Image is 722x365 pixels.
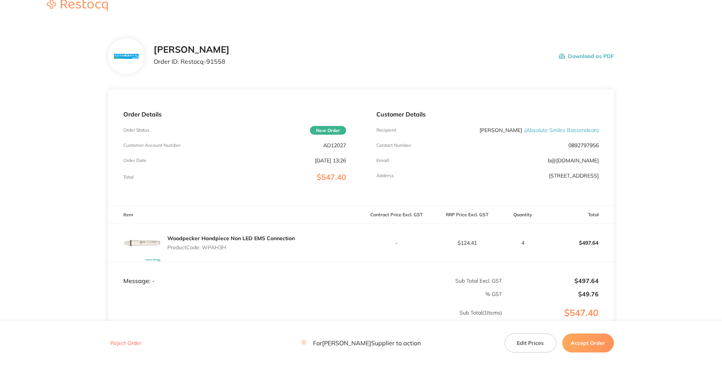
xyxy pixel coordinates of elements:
p: 0892797956 [568,142,599,148]
img: M3VsMnB5OA [123,224,161,262]
button: Reject Order [108,340,144,347]
p: Emaill [376,158,389,163]
p: Recipient [376,127,396,133]
button: Edit Prices [505,334,556,352]
p: [STREET_ADDRESS] [549,173,599,179]
p: Product Code: WPAH3H [167,244,295,250]
th: RRP Price Excl. GST [432,206,502,224]
p: [DATE] 13:26 [315,157,346,164]
p: $124.41 [432,240,502,246]
th: Quantity [502,206,543,224]
span: ( Absolute Smiles Bassendean ) [525,127,599,134]
p: Sub Total Excl. GST [362,278,502,284]
p: % GST [109,291,502,297]
button: Download as PDF [559,44,614,68]
img: N3hiYW42Mg [114,54,139,59]
p: [PERSON_NAME] . [480,127,599,133]
span: $547.40 [317,172,346,182]
p: Customer Details [376,111,599,118]
p: Order Status [123,127,149,133]
p: Contact Number [376,143,411,148]
p: Order Details [123,111,346,118]
a: b@[DOMAIN_NAME] [548,157,599,164]
p: Address [376,173,394,178]
th: Contract Price Excl. GST [361,206,432,224]
th: Item [108,206,361,224]
p: Total [123,175,134,180]
p: Customer Account Number [123,143,181,148]
span: New Order [310,126,346,135]
p: Order ID: Restocq- 91558 [154,58,230,65]
p: $497.64 [543,234,613,252]
a: Woodpecker Handpiece Non LED EMS Connection [167,235,295,242]
h2: [PERSON_NAME] [154,44,230,55]
p: - [362,240,431,246]
p: $547.40 [503,308,613,334]
button: Accept Order [562,334,614,352]
td: Message: - [108,262,361,285]
p: Order Date [123,158,146,163]
p: For [PERSON_NAME] Supplier to action [301,340,421,347]
p: $49.76 [503,291,598,297]
p: $497.64 [503,277,598,284]
p: Sub Total ( 1 Items) [109,310,502,331]
th: Total [543,206,614,224]
p: AD12027 [323,142,346,148]
p: 4 [503,240,543,246]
